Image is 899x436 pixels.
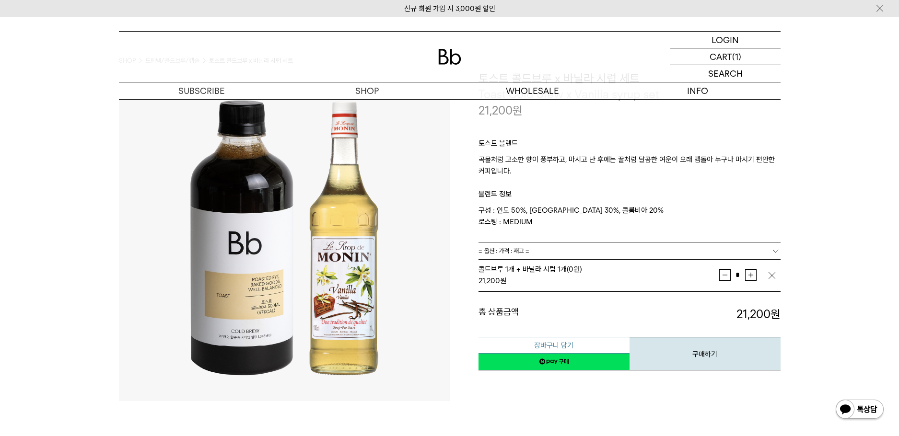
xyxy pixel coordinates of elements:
dt: 총 상품금액 [479,306,630,322]
a: 새창 [479,353,630,370]
a: SUBSCRIBE [119,82,284,99]
img: 삭제 [767,271,777,280]
p: (1) [732,48,741,65]
b: 원 [771,307,781,321]
p: 곡물처럼 고소한 향이 풍부하고, 마시고 난 후에는 꿀처럼 달콤한 여운이 오래 맴돌아 누구나 마시기 편안한 커피입니다. [479,154,781,177]
strong: 21,200 [479,276,500,285]
span: 원 [513,103,523,117]
button: 구매하기 [630,337,781,370]
span: = 옵션 : 가격 : 재고 = [479,242,529,259]
p: 블렌드 정보 [479,177,781,205]
p: LOGIN [712,32,739,48]
button: 감소 [719,269,731,281]
p: 21,200 [479,103,523,119]
button: 장바구니 담기 [479,337,630,354]
p: CART [710,48,732,65]
a: CART (1) [670,48,781,65]
a: 신규 회원 가입 시 3,000원 할인 [404,4,495,13]
img: 카카오톡 채널 1:1 채팅 버튼 [835,399,885,422]
p: SEARCH [708,65,743,82]
p: WHOLESALE [450,82,615,99]
a: LOGIN [670,32,781,48]
a: SHOP [284,82,450,99]
img: 로고 [438,49,461,65]
p: 토스트 블렌드 [479,138,781,154]
p: 구성 : 인도 50%, [GEOGRAPHIC_DATA] 30%, 콜롬비아 20% 로스팅 : MEDIUM [479,205,781,228]
div: 원 [479,275,719,287]
button: 증가 [745,269,757,281]
img: 토스트 콜드브루 x 바닐라 시럽 세트 [119,70,450,401]
p: INFO [615,82,781,99]
strong: 21,200 [736,307,781,321]
span: 콜드브루 1개 + 바닐라 시럽 1개 (0원) [479,265,582,274]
